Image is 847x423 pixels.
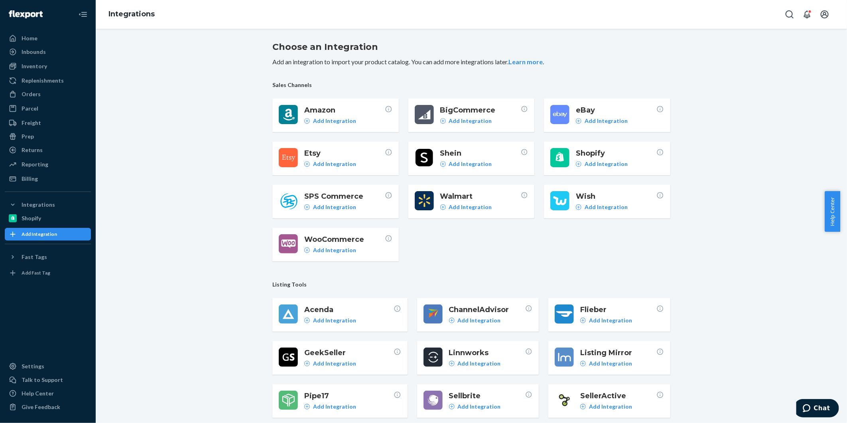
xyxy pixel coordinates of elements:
p: Add Integration [449,117,492,125]
a: Inbounds [5,45,91,58]
p: Add Integration [313,316,356,324]
a: Add Integration [580,316,632,324]
button: Open notifications [799,6,815,22]
button: Close Navigation [75,6,91,22]
button: Learn more [508,57,543,67]
p: Add Integration [449,203,492,211]
a: Add Integration [5,228,91,241]
div: Parcel [22,105,38,113]
div: Integrations [22,201,55,209]
span: Listing Mirror [580,348,656,358]
div: Replenishments [22,77,64,85]
button: Help Center [825,191,840,232]
span: Shein [440,148,521,158]
span: Listing Tools [272,281,670,289]
div: Give Feedback [22,403,60,411]
a: Add Integration [304,246,356,254]
img: Flexport logo [9,10,43,18]
iframe: Opens a widget where you can chat to one of our agents [796,399,839,419]
a: Add Integration [449,316,501,324]
span: BigCommerce [440,105,521,115]
span: Walmart [440,191,521,202]
p: Add Integration [585,203,628,211]
p: Add Integration [313,203,356,211]
a: Add Integration [440,203,492,211]
span: WooCommerce [304,234,385,245]
p: Add Integration [313,160,356,168]
a: Settings [5,360,91,373]
a: Shopify [5,212,91,225]
a: Add Integration [449,360,501,368]
a: Freight [5,117,91,129]
div: Add Integration [22,231,57,237]
p: Add Integration [585,160,628,168]
a: Add Integration [576,160,628,168]
a: Add Integration [580,360,632,368]
a: Home [5,32,91,45]
span: SPS Commerce [304,191,385,202]
a: Add Integration [576,117,628,125]
div: Returns [22,146,43,154]
a: Integrations [108,10,155,18]
div: Prep [22,132,34,140]
a: Add Integration [304,403,356,411]
div: Reporting [22,160,48,168]
a: Add Integration [580,403,632,411]
p: Add Integration [585,117,628,125]
p: Add Integration [589,360,632,368]
span: Sales Channels [272,81,670,89]
span: Etsy [304,148,385,158]
span: Shopify [576,148,656,158]
p: Add Integration [458,360,501,368]
a: Add Integration [449,403,501,411]
button: Talk to Support [5,374,91,386]
a: Help Center [5,387,91,400]
div: Fast Tags [22,253,47,261]
p: Add Integration [589,316,632,324]
div: Help Center [22,389,54,397]
span: Acenda [304,304,394,315]
button: Open account menu [817,6,833,22]
div: Orders [22,90,41,98]
a: Add Integration [304,316,356,324]
p: Add Integration [458,403,501,411]
p: Add an integration to import your product catalog. You can add more integrations later. . [272,57,670,67]
p: Add Integration [458,316,501,324]
a: Orders [5,88,91,101]
div: Billing [22,175,38,183]
span: Amazon [304,105,385,115]
a: Add Fast Tag [5,267,91,279]
p: Add Integration [313,403,356,411]
a: Inventory [5,60,91,73]
button: Integrations [5,198,91,211]
span: eBay [576,105,656,115]
ol: breadcrumbs [102,3,161,26]
a: Add Integration [304,203,356,211]
a: Add Integration [304,160,356,168]
div: Home [22,34,37,42]
span: Wish [576,191,656,202]
span: Sellbrite [449,391,525,401]
div: Talk to Support [22,376,63,384]
p: Add Integration [449,160,492,168]
p: Add Integration [589,403,632,411]
span: Flieber [580,304,656,315]
h2: Choose an Integration [272,41,670,53]
a: Add Integration [304,117,356,125]
div: Freight [22,119,41,127]
a: Replenishments [5,74,91,87]
span: SellerActive [580,391,656,401]
button: Open Search Box [782,6,798,22]
a: Prep [5,130,91,143]
a: Add Integration [440,160,492,168]
span: Pipe17 [304,391,394,401]
div: Inventory [22,62,47,70]
div: Add Fast Tag [22,269,50,276]
a: Returns [5,144,91,156]
p: Add Integration [313,246,356,254]
a: Add Integration [304,360,356,368]
a: Add Integration [576,203,628,211]
button: Give Feedback [5,401,91,413]
span: ChannelAdvisor [449,304,525,315]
